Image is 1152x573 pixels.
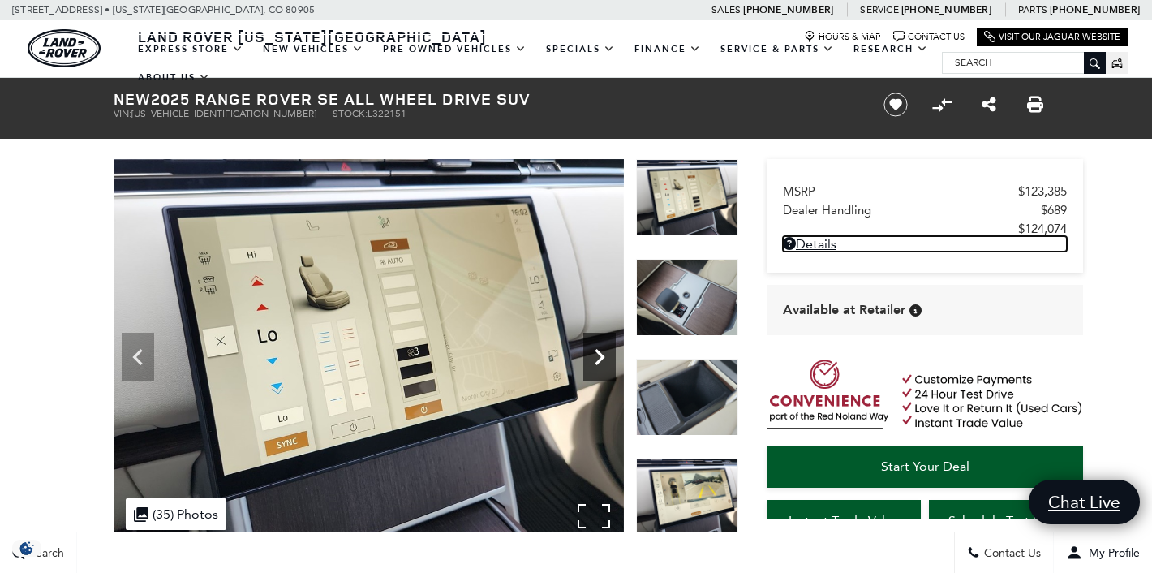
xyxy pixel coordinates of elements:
a: [PHONE_NUMBER] [1050,3,1140,16]
span: $689 [1041,203,1067,218]
a: New Vehicles [253,35,373,63]
a: Hours & Map [804,31,881,43]
a: land-rover [28,29,101,67]
span: VIN: [114,108,131,119]
a: EXPRESS STORE [128,35,253,63]
a: Chat Live [1029,480,1140,524]
a: $124,074 [783,222,1067,236]
a: Contact Us [893,31,965,43]
div: Vehicle is in stock and ready for immediate delivery. Due to demand, availability is subject to c... [909,304,922,317]
input: Search [943,53,1105,72]
span: [US_VEHICLE_IDENTIFICATION_NUMBER] [131,108,316,119]
a: Finance [625,35,711,63]
span: Parts [1018,4,1047,15]
span: MSRP [783,184,1018,199]
a: [STREET_ADDRESS] • [US_STATE][GEOGRAPHIC_DATA], CO 80905 [12,4,315,15]
button: Compare Vehicle [930,93,954,117]
span: Dealer Handling [783,203,1041,218]
span: $123,385 [1018,184,1067,199]
a: Visit Our Jaguar Website [984,31,1120,43]
span: Stock: [333,108,368,119]
img: New 2025 Santorini Black LAND ROVER SE image 25 [636,359,738,436]
a: Pre-Owned Vehicles [373,35,536,63]
h1: 2025 Range Rover SE All Wheel Drive SUV [114,90,856,108]
span: My Profile [1082,546,1140,560]
a: Land Rover [US_STATE][GEOGRAPHIC_DATA] [128,27,496,46]
a: Details [783,236,1067,252]
button: Save vehicle [878,92,913,118]
a: Start Your Deal [767,446,1083,488]
a: MSRP $123,385 [783,184,1067,199]
a: Print this New 2025 Range Rover SE All Wheel Drive SUV [1027,95,1043,114]
a: Instant Trade Value [767,500,921,542]
a: Research [844,35,938,63]
span: Sales [711,4,741,15]
section: Click to Open Cookie Consent Modal [8,540,45,557]
span: Schedule Test Drive [948,513,1064,528]
a: [PHONE_NUMBER] [901,3,991,16]
span: Service [860,4,898,15]
span: Chat Live [1040,491,1128,513]
img: Land Rover [28,29,101,67]
span: Start Your Deal [881,459,969,474]
a: About Us [128,63,220,92]
a: Schedule Test Drive [929,500,1083,542]
div: (35) Photos [126,498,226,530]
div: Next [583,333,616,381]
span: Land Rover [US_STATE][GEOGRAPHIC_DATA] [138,27,487,46]
strong: New [114,88,151,110]
span: Contact Us [980,546,1041,560]
span: Instant Trade Value [789,513,900,528]
a: [PHONE_NUMBER] [743,3,833,16]
a: Share this New 2025 Range Rover SE All Wheel Drive SUV [982,95,996,114]
img: New 2025 Santorini Black LAND ROVER SE image 23 [636,159,738,236]
button: Open user profile menu [1054,532,1152,573]
span: L322151 [368,108,406,119]
img: New 2025 Santorini Black LAND ROVER SE image 26 [636,459,738,536]
img: New 2025 Santorini Black LAND ROVER SE image 23 [114,159,624,542]
span: $124,074 [1018,222,1067,236]
a: Service & Parts [711,35,844,63]
a: Dealer Handling $689 [783,203,1067,218]
nav: Main Navigation [128,35,942,92]
span: Available at Retailer [783,301,905,319]
img: New 2025 Santorini Black LAND ROVER SE image 24 [636,259,738,336]
a: Specials [536,35,625,63]
div: Previous [122,333,154,381]
img: Opt-Out Icon [8,540,45,557]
